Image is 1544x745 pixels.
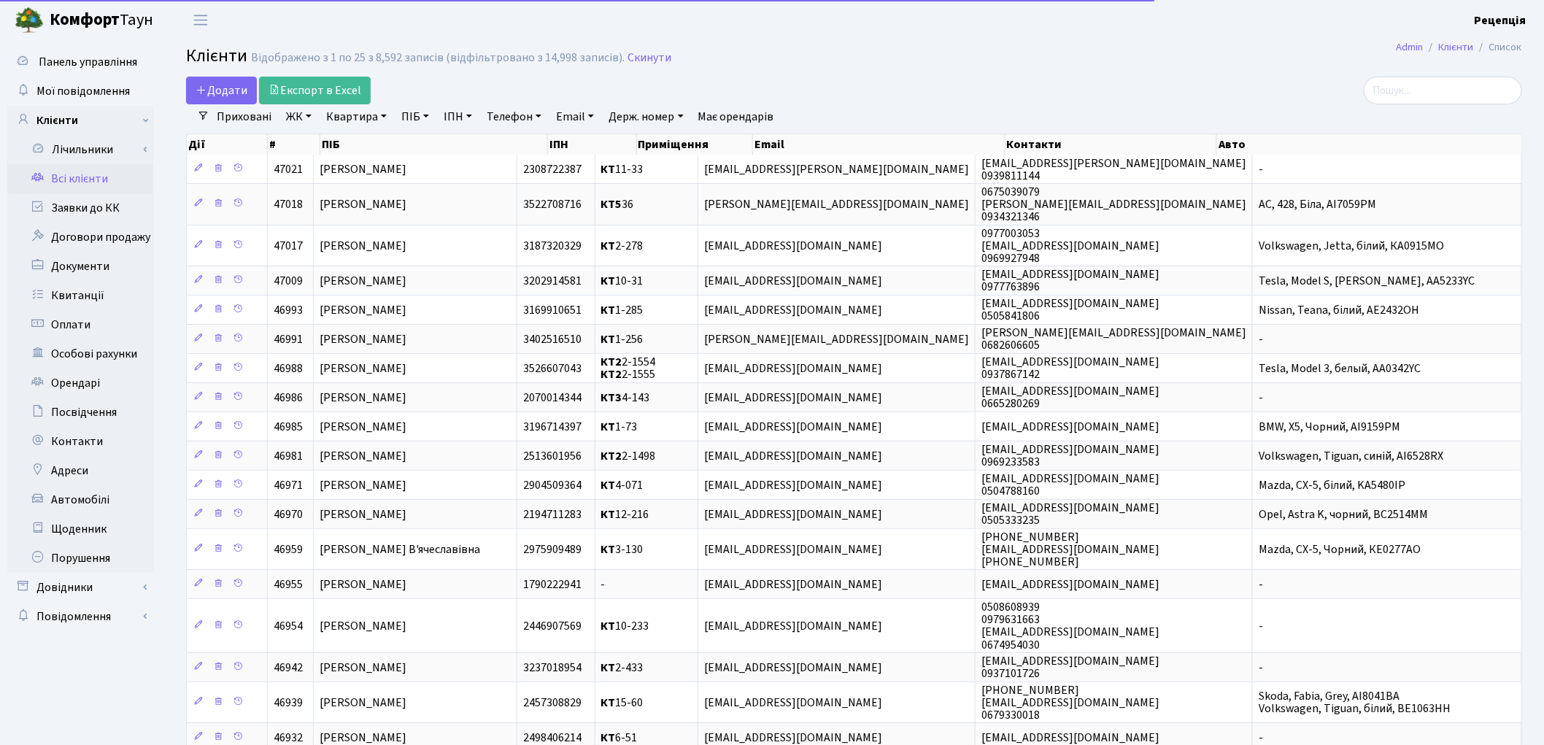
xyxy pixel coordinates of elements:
[259,77,371,104] a: Експорт в Excel
[548,134,637,155] th: ІПН
[704,618,882,634] span: [EMAIL_ADDRESS][DOMAIN_NAME]
[601,273,616,289] b: КТ
[1259,660,1263,676] span: -
[692,104,780,129] a: Має орендарів
[186,43,247,69] span: Клієнти
[704,331,969,347] span: [PERSON_NAME][EMAIL_ADDRESS][DOMAIN_NAME]
[7,223,153,252] a: Договори продажу
[704,238,882,254] span: [EMAIL_ADDRESS][DOMAIN_NAME]
[251,51,625,65] div: Відображено з 1 по 25 з 8,592 записів (відфільтровано з 14,998 записів).
[7,485,153,514] a: Автомобілі
[523,390,582,406] span: 2070014344
[320,238,406,254] span: [PERSON_NAME]
[704,360,882,377] span: [EMAIL_ADDRESS][DOMAIN_NAME]
[1375,32,1544,63] nav: breadcrumb
[182,8,219,32] button: Переключити навігацію
[274,448,303,464] span: 46981
[1005,134,1217,155] th: Контакти
[1259,196,1376,212] span: AC, 428, Біла, АІ7059РМ
[17,135,153,164] a: Лічильники
[274,331,303,347] span: 46991
[601,618,649,634] span: 10-233
[981,441,1159,470] span: [EMAIL_ADDRESS][DOMAIN_NAME] 0969233583
[39,54,137,70] span: Панель управління
[637,134,754,155] th: Приміщення
[603,104,689,129] a: Держ. номер
[15,6,44,35] img: logo.png
[320,273,406,289] span: [PERSON_NAME]
[601,419,616,435] b: КТ
[320,302,406,318] span: [PERSON_NAME]
[274,660,303,676] span: 46942
[274,618,303,634] span: 46954
[7,544,153,573] a: Порушення
[1259,618,1263,634] span: -
[1439,39,1474,55] a: Клієнти
[523,273,582,289] span: 3202914581
[7,106,153,135] a: Клієнти
[1259,161,1263,177] span: -
[274,390,303,406] span: 46986
[196,82,247,99] span: Додати
[1259,448,1443,464] span: Volkswagen, Tiguan, синій, AI6528RX
[1397,39,1424,55] a: Admin
[7,456,153,485] a: Адреси
[981,225,1159,266] span: 0977003053 [EMAIL_ADDRESS][DOMAIN_NAME] 0969927948
[981,500,1159,528] span: [EMAIL_ADDRESS][DOMAIN_NAME] 0505333235
[1475,12,1526,29] a: Рецепція
[523,419,582,435] span: 3196714397
[981,471,1159,499] span: [EMAIL_ADDRESS][DOMAIN_NAME] 0504788160
[1259,360,1421,377] span: Tesla, Model 3, белый, АА0342YC
[1259,238,1444,254] span: Volkswagen, Jetta, білий, КА0915МО
[7,193,153,223] a: Заявки до КК
[211,104,277,129] a: Приховані
[320,331,406,347] span: [PERSON_NAME]
[274,273,303,289] span: 47009
[1475,12,1526,28] b: Рецепція
[7,573,153,602] a: Довідники
[704,576,882,592] span: [EMAIL_ADDRESS][DOMAIN_NAME]
[704,477,882,493] span: [EMAIL_ADDRESS][DOMAIN_NAME]
[704,196,969,212] span: [PERSON_NAME][EMAIL_ADDRESS][DOMAIN_NAME]
[523,161,582,177] span: 2308722387
[395,104,435,129] a: ПІБ
[1259,506,1428,522] span: Opel, Astra K, чорний, BC2514MM
[320,541,480,557] span: [PERSON_NAME] В'ячеславівна
[981,529,1159,570] span: [PHONE_NUMBER] [EMAIL_ADDRESS][DOMAIN_NAME] [PHONE_NUMBER]
[601,660,616,676] b: КТ
[601,576,606,592] span: -
[523,541,582,557] span: 2975909489
[601,238,644,254] span: 2-278
[523,477,582,493] span: 2904509364
[280,104,317,129] a: ЖК
[320,506,406,522] span: [PERSON_NAME]
[320,390,406,406] span: [PERSON_NAME]
[704,390,882,406] span: [EMAIL_ADDRESS][DOMAIN_NAME]
[601,660,644,676] span: 2-433
[7,77,153,106] a: Мої повідомлення
[50,8,120,31] b: Комфорт
[601,302,616,318] b: КТ
[981,383,1159,412] span: [EMAIL_ADDRESS][DOMAIN_NAME] 0665280269
[601,331,616,347] b: КТ
[523,660,582,676] span: 3237018954
[320,576,406,592] span: [PERSON_NAME]
[981,354,1159,382] span: [EMAIL_ADDRESS][DOMAIN_NAME] 0937867142
[601,506,616,522] b: КТ
[320,419,406,435] span: [PERSON_NAME]
[601,366,622,382] b: КТ2
[274,477,303,493] span: 46971
[601,196,634,212] span: 36
[320,660,406,676] span: [PERSON_NAME]
[550,104,600,129] a: Email
[7,310,153,339] a: Оплати
[981,576,1159,592] span: [EMAIL_ADDRESS][DOMAIN_NAME]
[320,104,393,129] a: Квартира
[320,360,406,377] span: [PERSON_NAME]
[523,302,582,318] span: 3169910651
[601,196,622,212] b: КТ5
[1259,541,1421,557] span: Mazda, CX-5, Чорний, КЕ0277АО
[187,134,268,155] th: Дії
[704,161,969,177] span: [EMAIL_ADDRESS][PERSON_NAME][DOMAIN_NAME]
[1217,134,1522,155] th: Авто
